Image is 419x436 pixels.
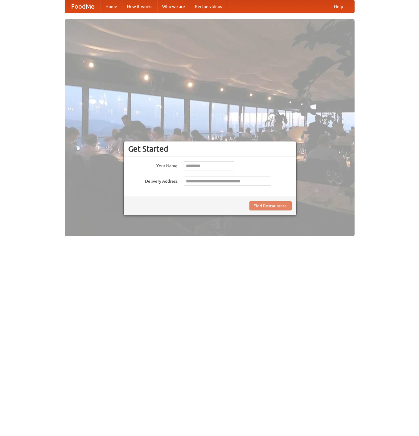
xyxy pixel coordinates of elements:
[157,0,190,13] a: Who we are
[65,0,101,13] a: FoodMe
[122,0,157,13] a: How it works
[249,201,292,210] button: Find Restaurants!
[128,144,292,153] h3: Get Started
[190,0,227,13] a: Recipe videos
[128,177,178,184] label: Delivery Address
[101,0,122,13] a: Home
[329,0,348,13] a: Help
[128,161,178,169] label: Your Name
